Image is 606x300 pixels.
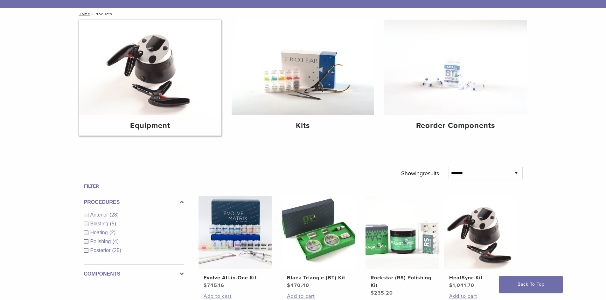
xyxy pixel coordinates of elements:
[204,282,207,289] span: $
[282,196,355,269] img: Black Triangle (BT) Kit
[109,230,116,235] span: (2)
[287,292,350,300] a: Add to cart: “Black Triangle (BT) Kit”
[204,292,267,300] a: Add to cart: “Evolve All-in-One Kit”
[84,120,217,131] h4: Equipment
[371,290,374,296] span: $
[237,120,369,131] h4: Kits
[287,282,290,289] span: $
[110,221,116,226] span: (5)
[401,167,439,180] p: Showing results
[384,20,527,136] a: Reorder Components
[449,274,512,282] h2: HeatSync Kit
[449,282,453,289] span: $
[110,212,119,217] span: (28)
[204,274,267,282] h2: Evolve All-in-One Kit
[77,12,90,16] a: Home
[79,20,222,115] img: Equipment
[112,239,119,244] span: (4)
[79,20,222,136] a: Equipment
[90,12,94,16] span: /
[287,282,309,289] bdi: 470.40
[90,212,110,217] span: Anterior
[232,20,374,136] a: Kits
[499,276,563,293] a: Back To Top
[449,282,474,289] bdi: 1,041.70
[389,120,522,131] h4: Reorder Components
[371,274,434,289] h2: Rockstar (RS) Polishing Kit
[199,196,272,269] img: Evolve All-in-One Kit
[282,196,356,289] a: Black Triangle (BT) KitBlack Triangle (BT) Kit $470.40
[444,196,518,289] a: HeatSync KitHeatSync Kit $1,041.70
[371,290,393,296] bdi: 235.20
[198,196,272,289] a: Evolve All-in-One KitEvolve All-in-One Kit $745.16
[74,8,532,20] nav: Products
[232,20,374,115] img: Kits
[90,248,112,253] span: Posterior
[204,282,224,289] bdi: 745.16
[84,183,184,190] h4: Filter
[287,274,350,282] h2: Black Triangle (BT) Kit
[366,196,439,269] img: Rockstar (RS) Polishing Kit
[112,248,121,253] span: (25)
[90,239,113,244] span: Polishing
[365,196,439,297] a: Rockstar (RS) Polishing KitRockstar (RS) Polishing Kit $235.20
[84,270,184,278] label: Components
[449,292,512,300] a: Add to cart: “HeatSync Kit”
[384,20,527,115] img: Reorder Components
[90,221,110,226] span: Blasting
[84,198,184,206] label: Procedures
[444,196,517,269] img: HeatSync Kit
[90,230,109,235] span: Heating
